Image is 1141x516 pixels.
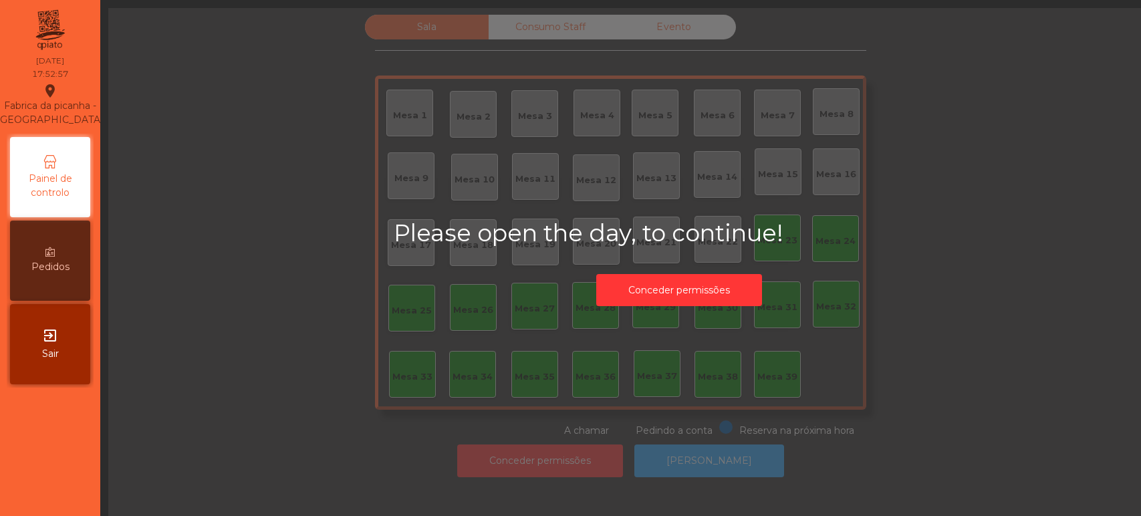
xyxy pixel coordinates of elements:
[42,83,58,99] i: location_on
[42,347,59,361] span: Sair
[394,219,965,247] h2: Please open the day, to continue!
[32,68,68,80] div: 17:52:57
[42,328,58,344] i: exit_to_app
[13,172,87,200] span: Painel de controlo
[596,274,762,307] button: Conceder permissões
[36,55,64,67] div: [DATE]
[31,260,70,274] span: Pedidos
[33,7,66,53] img: qpiato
